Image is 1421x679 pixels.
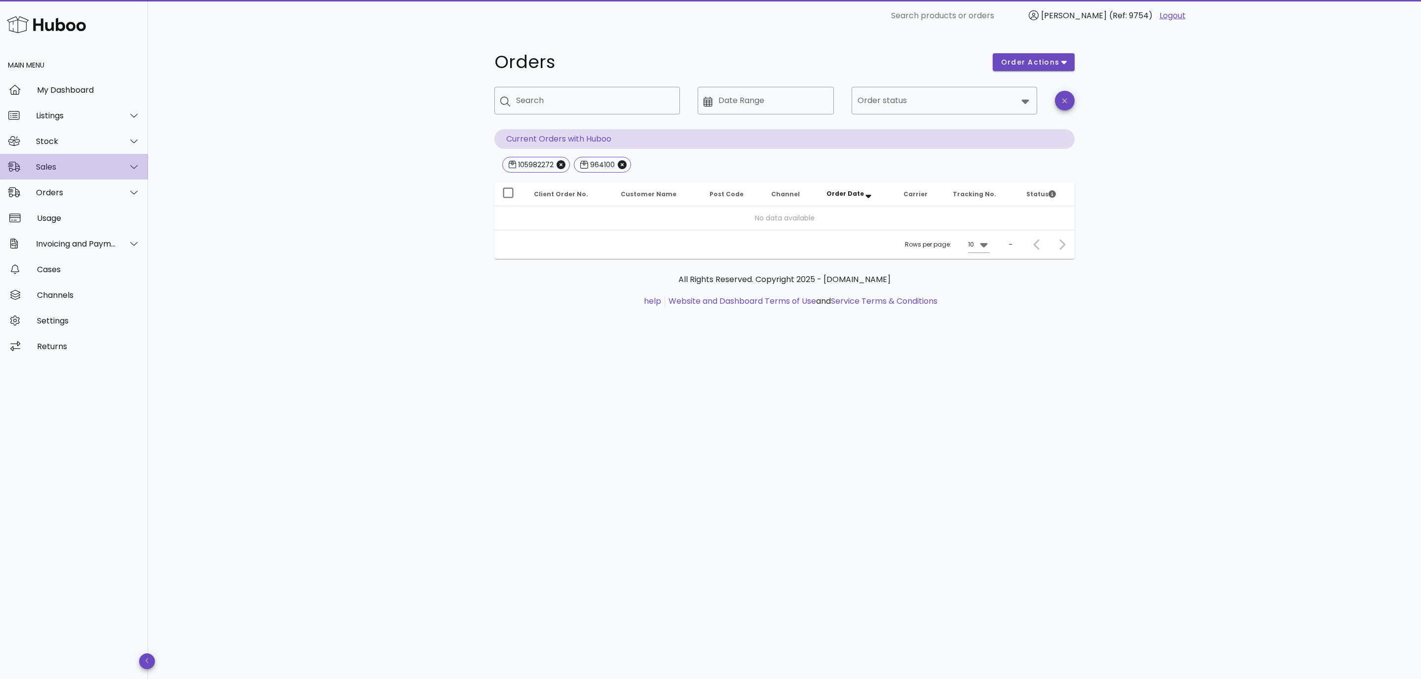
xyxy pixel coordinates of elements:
[526,182,613,206] th: Client Order No.
[516,160,554,170] div: 105982272
[710,190,744,198] span: Post Code
[557,160,565,169] button: Close
[968,237,990,252] div: 10Rows per page:
[968,240,974,249] div: 10
[7,14,86,35] img: Huboo Logo
[702,182,763,206] th: Post Code
[826,189,864,198] span: Order Date
[903,190,928,198] span: Carrier
[896,182,945,206] th: Carrier
[1041,10,1107,21] span: [PERSON_NAME]
[621,190,676,198] span: Customer Name
[1018,182,1075,206] th: Status
[37,290,140,300] div: Channels
[819,182,896,206] th: Order Date: Sorted descending. Activate to remove sorting.
[502,274,1067,286] p: All Rights Reserved. Copyright 2025 - [DOMAIN_NAME]
[36,188,116,197] div: Orders
[494,129,1075,149] p: Current Orders with Huboo
[36,137,116,146] div: Stock
[771,190,800,198] span: Channel
[1159,10,1186,22] a: Logout
[852,87,1037,114] div: Order status
[37,214,140,223] div: Usage
[37,265,140,274] div: Cases
[1109,10,1153,21] span: (Ref: 9754)
[1001,57,1060,68] span: order actions
[494,53,981,71] h1: Orders
[588,160,615,170] div: 964100
[993,53,1075,71] button: order actions
[1026,190,1056,198] span: Status
[618,160,627,169] button: Close
[945,182,1018,206] th: Tracking No.
[37,316,140,325] div: Settings
[665,295,937,307] li: and
[37,342,140,351] div: Returns
[36,111,116,120] div: Listings
[36,162,116,172] div: Sales
[905,230,990,259] div: Rows per page:
[494,206,1075,230] td: No data available
[669,295,816,307] a: Website and Dashboard Terms of Use
[1009,240,1012,249] div: –
[534,190,588,198] span: Client Order No.
[953,190,996,198] span: Tracking No.
[37,85,140,95] div: My Dashboard
[613,182,702,206] th: Customer Name
[644,295,661,307] a: help
[36,239,116,249] div: Invoicing and Payments
[831,295,937,307] a: Service Terms & Conditions
[763,182,819,206] th: Channel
